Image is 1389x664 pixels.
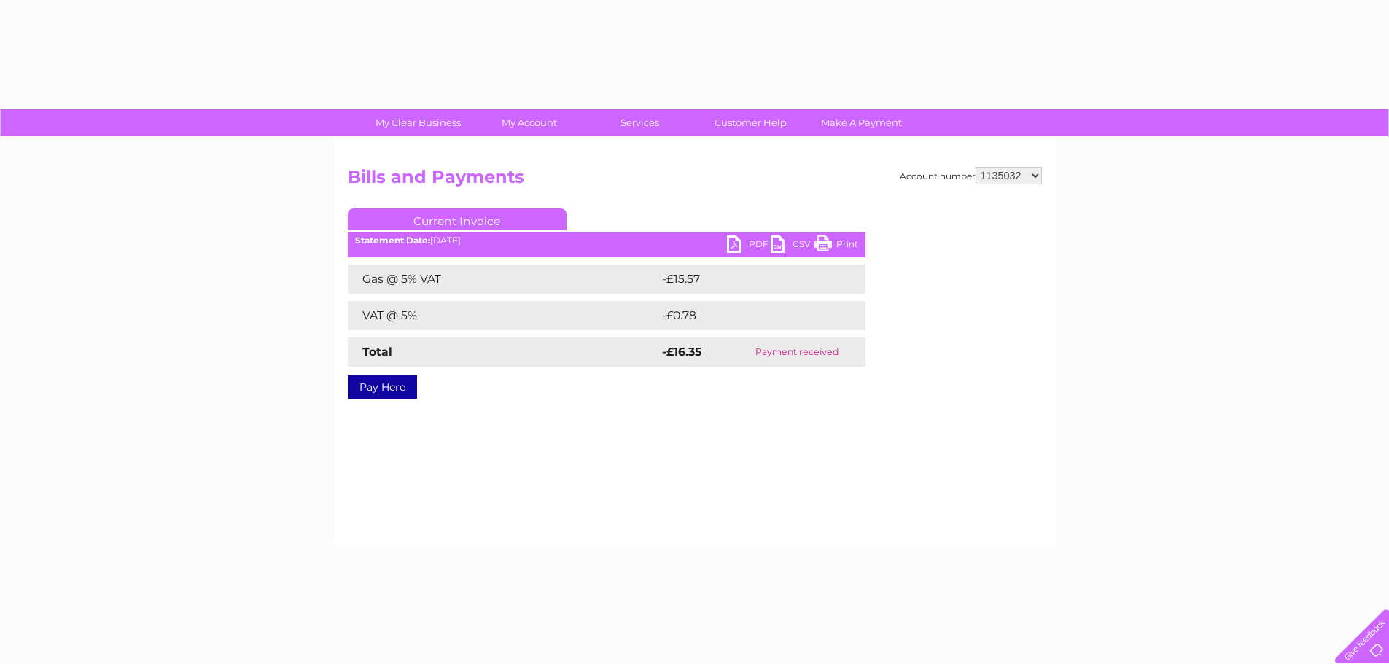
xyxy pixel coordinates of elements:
strong: Total [362,345,392,359]
a: Pay Here [348,375,417,399]
a: Customer Help [690,109,811,136]
td: Gas @ 5% VAT [348,265,658,294]
h2: Bills and Payments [348,167,1042,195]
a: Services [580,109,700,136]
a: My Account [469,109,589,136]
a: PDF [727,235,771,257]
a: Print [814,235,858,257]
a: CSV [771,235,814,257]
a: My Clear Business [358,109,478,136]
td: -£15.57 [658,265,837,294]
a: Current Invoice [348,208,567,230]
div: [DATE] [348,235,865,246]
div: Account number [900,167,1042,184]
a: Make A Payment [801,109,922,136]
td: Payment received [728,337,865,367]
td: -£0.78 [658,301,835,330]
td: VAT @ 5% [348,301,658,330]
b: Statement Date: [355,235,430,246]
strong: -£16.35 [662,345,701,359]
